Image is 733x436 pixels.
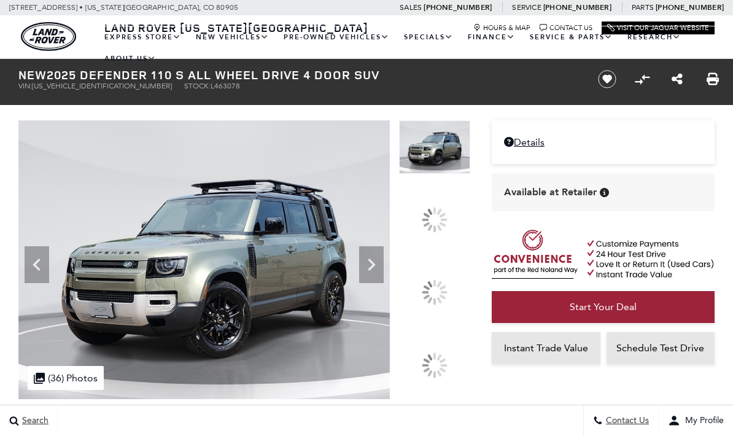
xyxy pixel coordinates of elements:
button: Save vehicle [594,69,621,89]
span: Search [19,416,48,426]
img: New 2025 Pangea Green LAND ROVER S image 1 [18,120,390,399]
button: Compare vehicle [633,70,651,88]
a: Specials [397,26,460,48]
a: Contact Us [540,24,592,32]
strong: New [18,66,47,83]
span: My Profile [680,416,724,426]
a: Print this New 2025 Defender 110 S All Wheel Drive 4 Door SUV [707,72,719,87]
a: About Us [97,48,163,69]
span: Parts [632,3,654,12]
span: Schedule Test Drive [616,342,704,354]
button: user-profile-menu [659,405,733,436]
span: Contact Us [603,416,649,426]
a: land-rover [21,22,76,51]
a: Share this New 2025 Defender 110 S All Wheel Drive 4 Door SUV [672,72,683,87]
span: Land Rover [US_STATE][GEOGRAPHIC_DATA] [104,20,368,35]
a: Visit Our Jaguar Website [607,24,709,32]
a: Service & Parts [522,26,620,48]
div: (36) Photos [28,366,104,390]
a: [PHONE_NUMBER] [543,2,611,12]
span: Start Your Deal [570,301,637,313]
img: New 2025 Pangea Green LAND ROVER S image 1 [399,120,470,174]
span: Instant Trade Value [504,342,588,354]
a: New Vehicles [188,26,276,48]
a: Start Your Deal [492,291,715,323]
a: [STREET_ADDRESS] • [US_STATE][GEOGRAPHIC_DATA], CO 80905 [9,3,238,12]
span: Available at Retailer [504,185,597,199]
a: [PHONE_NUMBER] [424,2,492,12]
a: [PHONE_NUMBER] [656,2,724,12]
a: EXPRESS STORE [97,26,188,48]
a: Schedule Test Drive [607,332,715,364]
a: Land Rover [US_STATE][GEOGRAPHIC_DATA] [97,20,376,35]
nav: Main Navigation [97,26,715,69]
span: Service [512,3,541,12]
span: [US_VEHICLE_IDENTIFICATION_NUMBER] [32,82,172,90]
h1: 2025 Defender 110 S All Wheel Drive 4 Door SUV [18,68,577,82]
span: Stock: [184,82,211,90]
a: Hours & Map [473,24,530,32]
a: Finance [460,26,522,48]
a: Instant Trade Value [492,332,600,364]
a: Research [620,26,688,48]
span: L463078 [211,82,240,90]
span: Sales [400,3,422,12]
a: Details [504,136,702,148]
a: Pre-Owned Vehicles [276,26,397,48]
img: Land Rover [21,22,76,51]
div: Vehicle is in stock and ready for immediate delivery. Due to demand, availability is subject to c... [600,188,609,197]
span: VIN: [18,82,32,90]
